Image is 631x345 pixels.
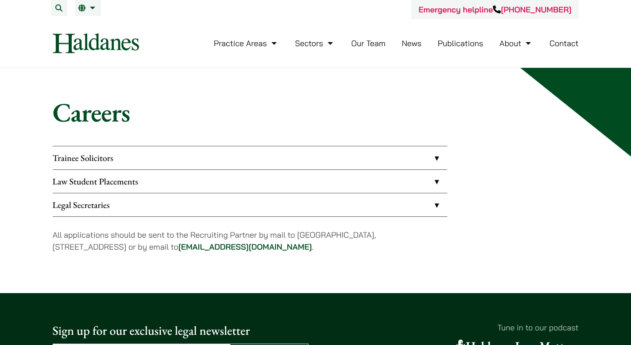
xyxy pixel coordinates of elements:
[53,321,309,340] p: Sign up for our exclusive legal newsletter
[550,38,579,48] a: Contact
[323,321,579,333] p: Tune in to our podcast
[214,38,279,48] a: Practice Areas
[53,96,579,128] h1: Careers
[178,242,312,252] a: [EMAIL_ADDRESS][DOMAIN_NAME]
[53,229,447,253] p: All applications should be sent to the Recruiting Partner by mail to [GEOGRAPHIC_DATA], [STREET_A...
[295,38,335,48] a: Sectors
[402,38,422,48] a: News
[53,146,447,169] a: Trainee Solicitors
[53,170,447,193] a: Law Student Placements
[53,33,139,53] img: Logo of Haldanes
[418,4,571,15] a: Emergency helpline[PHONE_NUMBER]
[499,38,533,48] a: About
[351,38,385,48] a: Our Team
[438,38,484,48] a: Publications
[53,193,447,216] a: Legal Secretaries
[78,4,97,12] a: EN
